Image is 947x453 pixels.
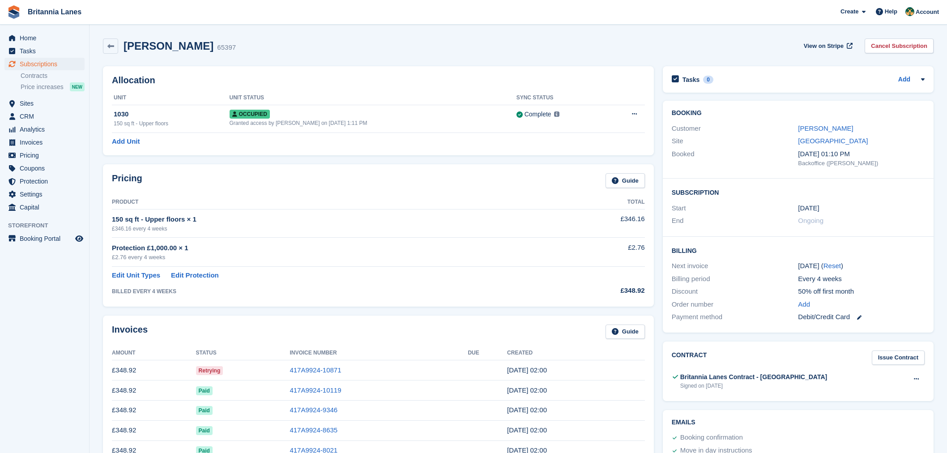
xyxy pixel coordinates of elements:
a: Contracts [21,72,85,80]
span: Account [916,8,939,17]
time: 2025-07-26 01:00:15 UTC [507,386,547,394]
div: 150 sq ft - Upper floors [114,120,230,128]
th: Product [112,195,546,209]
div: Payment method [672,312,798,322]
span: Settings [20,188,73,201]
a: [PERSON_NAME] [798,124,853,132]
h2: Subscription [672,188,925,197]
div: Protection £1,000.00 × 1 [112,243,546,253]
div: Backoffice ([PERSON_NAME]) [798,159,925,168]
a: Guide [606,173,645,188]
td: £348.92 [112,420,196,440]
th: Sync Status [516,91,606,105]
a: menu [4,136,85,149]
img: icon-info-grey-7440780725fd019a000dd9b08b2336e03edf1995a4989e88bcd33f0948082b44.svg [554,111,559,117]
h2: Tasks [683,76,700,84]
th: Invoice Number [290,346,468,360]
div: £348.92 [546,286,644,296]
span: Pricing [20,149,73,162]
th: Due [468,346,507,360]
span: CRM [20,110,73,123]
h2: Pricing [112,173,142,188]
span: Storefront [8,221,89,230]
span: Subscriptions [20,58,73,70]
th: Created [507,346,645,360]
time: 2025-05-31 01:00:35 UTC [507,426,547,434]
div: Debit/Credit Card [798,312,925,322]
a: menu [4,58,85,70]
a: menu [4,188,85,201]
div: NEW [70,82,85,91]
a: Edit Protection [171,270,219,281]
span: Occupied [230,110,270,119]
div: End [672,216,798,226]
div: 150 sq ft - Upper floors × 1 [112,214,546,225]
span: View on Stripe [804,42,844,51]
h2: [PERSON_NAME] [124,40,213,52]
a: menu [4,97,85,110]
a: Add Unit [112,137,140,147]
span: Home [20,32,73,44]
a: Edit Unit Types [112,270,160,281]
span: Paid [196,426,213,435]
div: Start [672,203,798,214]
a: menu [4,201,85,214]
h2: Billing [672,246,925,255]
a: Price increases NEW [21,82,85,92]
a: Issue Contract [872,350,925,365]
td: £348.92 [112,400,196,420]
a: Britannia Lanes [24,4,85,19]
a: 417A9924-10119 [290,386,341,394]
th: Status [196,346,290,360]
span: Capital [20,201,73,214]
div: [DATE] ( ) [798,261,925,271]
h2: Allocation [112,75,645,85]
span: Booking Portal [20,232,73,245]
th: Amount [112,346,196,360]
a: menu [4,232,85,245]
a: Guide [606,325,645,339]
a: menu [4,149,85,162]
a: menu [4,32,85,44]
a: menu [4,175,85,188]
h2: Invoices [112,325,148,339]
div: [DATE] 01:10 PM [798,149,925,159]
a: Preview store [74,233,85,244]
a: Add [798,299,810,310]
span: Paid [196,386,213,395]
span: Paid [196,406,213,415]
div: Site [672,136,798,146]
span: Protection [20,175,73,188]
div: Order number [672,299,798,310]
h2: Emails [672,419,925,426]
time: 2025-08-23 01:00:14 UTC [507,366,547,374]
a: menu [4,45,85,57]
a: menu [4,123,85,136]
h2: Booking [672,110,925,117]
a: menu [4,110,85,123]
div: Booked [672,149,798,168]
span: Coupons [20,162,73,175]
div: 65397 [217,43,236,53]
h2: Contract [672,350,707,365]
span: Sites [20,97,73,110]
th: Unit Status [230,91,516,105]
a: Reset [823,262,841,269]
div: Britannia Lanes Contract - [GEOGRAPHIC_DATA] [680,372,828,382]
img: stora-icon-8386f47178a22dfd0bd8f6a31ec36ba5ce8667c1dd55bd0f319d3a0aa187defe.svg [7,5,21,19]
span: Tasks [20,45,73,57]
a: 417A9924-10871 [290,366,341,374]
a: 417A9924-9346 [290,406,337,414]
td: £2.76 [546,238,644,267]
a: [GEOGRAPHIC_DATA] [798,137,868,145]
a: menu [4,162,85,175]
div: Complete [525,110,551,119]
div: 1030 [114,109,230,120]
a: Cancel Subscription [865,38,934,53]
span: Invoices [20,136,73,149]
div: Discount [672,286,798,297]
span: Create [840,7,858,16]
div: Booking confirmation [680,432,743,443]
div: Billing period [672,274,798,284]
span: Retrying [196,366,223,375]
